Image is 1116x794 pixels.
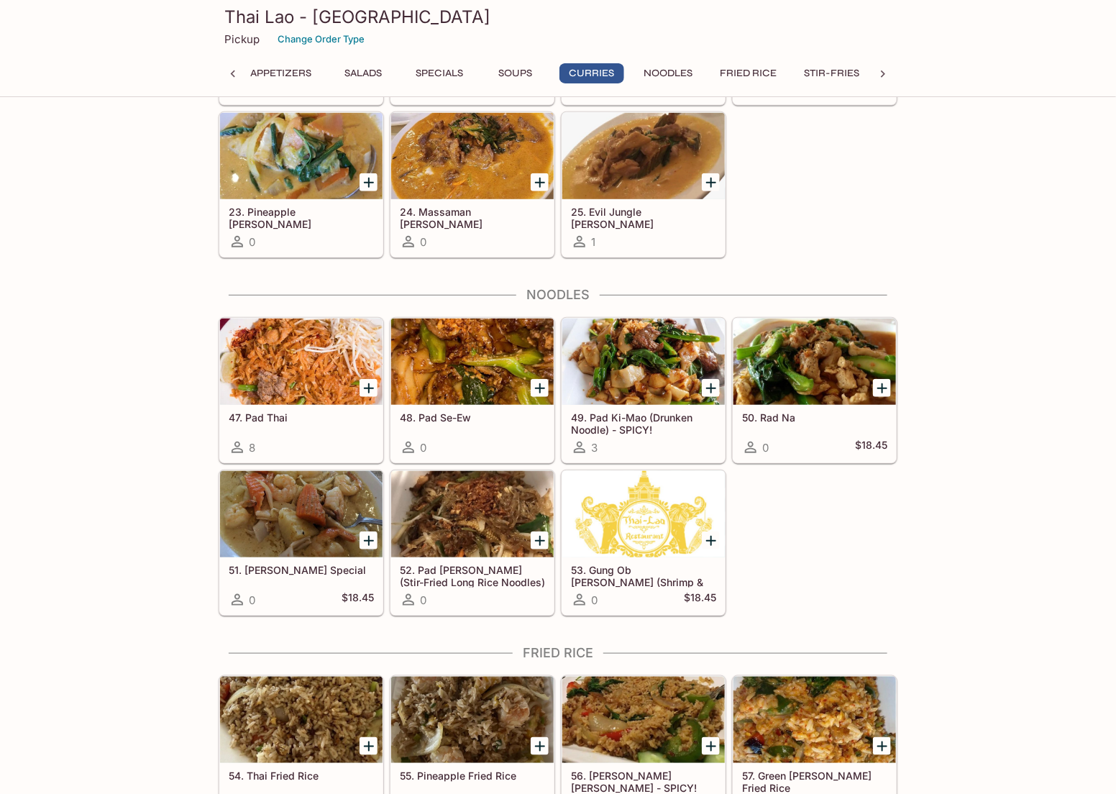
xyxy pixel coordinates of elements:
[636,63,700,83] button: Noodles
[562,677,725,763] div: 56. Basil Fried Rice - SPICY!
[331,63,395,83] button: Salads
[360,737,378,755] button: Add 54. Thai Fried Rice
[391,113,554,199] div: 24. Massaman Curry
[391,677,554,763] div: 55. Pineapple Fried Rice
[271,28,371,50] button: Change Order Type
[855,439,887,456] h5: $18.45
[219,112,383,257] a: 23. Pineapple [PERSON_NAME]0
[342,591,374,608] h5: $18.45
[219,318,383,463] a: 47. Pad Thai8
[571,564,716,588] h5: 53. Gung Ob [PERSON_NAME] (Shrimp & Thread Casserole)
[531,737,549,755] button: Add 55. Pineapple Fried Rice
[420,441,426,455] span: 0
[224,6,892,28] h3: Thai Lao - [GEOGRAPHIC_DATA]
[712,63,785,83] button: Fried Rice
[873,737,891,755] button: Add 57. Green Curry Fried Rice
[400,770,545,782] h5: 55. Pineapple Fried Rice
[220,471,383,557] div: 51. Steven Lau Special
[219,287,897,303] h4: Noodles
[229,411,374,424] h5: 47. Pad Thai
[796,63,867,83] button: Stir-Fries
[483,63,548,83] button: Soups
[220,319,383,405] div: 47. Pad Thai
[733,677,896,763] div: 57. Green Curry Fried Rice
[531,173,549,191] button: Add 24. Massaman Curry
[220,677,383,763] div: 54. Thai Fried Rice
[702,173,720,191] button: Add 25. Evil Jungle Curry
[400,564,545,588] h5: 52. Pad [PERSON_NAME] (Stir-Fried Long Rice Noodles)
[219,470,383,616] a: 51. [PERSON_NAME] Special0$18.45
[733,318,897,463] a: 50. Rad Na0$18.45
[407,63,472,83] button: Specials
[684,591,716,608] h5: $18.45
[591,441,598,455] span: 3
[249,235,255,249] span: 0
[249,441,255,455] span: 8
[360,379,378,397] button: Add 47. Pad Thai
[562,112,726,257] a: 25. Evil Jungle [PERSON_NAME]1
[229,770,374,782] h5: 54. Thai Fried Rice
[220,113,383,199] div: 23. Pineapple Curry
[390,112,554,257] a: 24. Massaman [PERSON_NAME]0
[400,411,545,424] h5: 48. Pad Se-Ew
[390,318,554,463] a: 48. Pad Se-Ew0
[219,645,897,661] h4: Fried Rice
[733,319,896,405] div: 50. Rad Na
[390,470,554,616] a: 52. Pad [PERSON_NAME] (Stir-Fried Long Rice Noodles)0
[224,32,260,46] p: Pickup
[360,531,378,549] button: Add 51. Steven Lau Special
[400,206,545,229] h5: 24. Massaman [PERSON_NAME]
[702,737,720,755] button: Add 56. Basil Fried Rice - SPICY!
[571,206,716,229] h5: 25. Evil Jungle [PERSON_NAME]
[591,235,595,249] span: 1
[873,379,891,397] button: Add 50. Rad Na
[249,593,255,607] span: 0
[562,319,725,405] div: 49. Pad Ki-Mao (Drunken Noodle) - SPICY!
[531,531,549,549] button: Add 52. Pad Woon Sen (Stir-Fried Long Rice Noodles)
[531,379,549,397] button: Add 48. Pad Se-Ew
[229,206,374,229] h5: 23. Pineapple [PERSON_NAME]
[571,770,716,793] h5: 56. [PERSON_NAME] [PERSON_NAME] - SPICY!
[391,319,554,405] div: 48. Pad Se-Ew
[702,531,720,549] button: Add 53. Gung Ob Woon Sen (Shrimp & Thread Casserole)
[420,235,426,249] span: 0
[742,411,887,424] h5: 50. Rad Na
[562,318,726,463] a: 49. Pad Ki-Mao (Drunken Noodle) - SPICY!3
[562,471,725,557] div: 53. Gung Ob Woon Sen (Shrimp & Thread Casserole)
[391,471,554,557] div: 52. Pad Woon Sen (Stir-Fried Long Rice Noodles)
[762,441,769,455] span: 0
[559,63,624,83] button: Curries
[229,564,374,576] h5: 51. [PERSON_NAME] Special
[562,113,725,199] div: 25. Evil Jungle Curry
[420,593,426,607] span: 0
[562,470,726,616] a: 53. Gung Ob [PERSON_NAME] (Shrimp & Thread Casserole)0$18.45
[360,173,378,191] button: Add 23. Pineapple Curry
[242,63,319,83] button: Appetizers
[591,593,598,607] span: 0
[742,770,887,793] h5: 57. Green [PERSON_NAME] Fried Rice
[571,411,716,435] h5: 49. Pad Ki-Mao (Drunken Noodle) - SPICY!
[702,379,720,397] button: Add 49. Pad Ki-Mao (Drunken Noodle) - SPICY!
